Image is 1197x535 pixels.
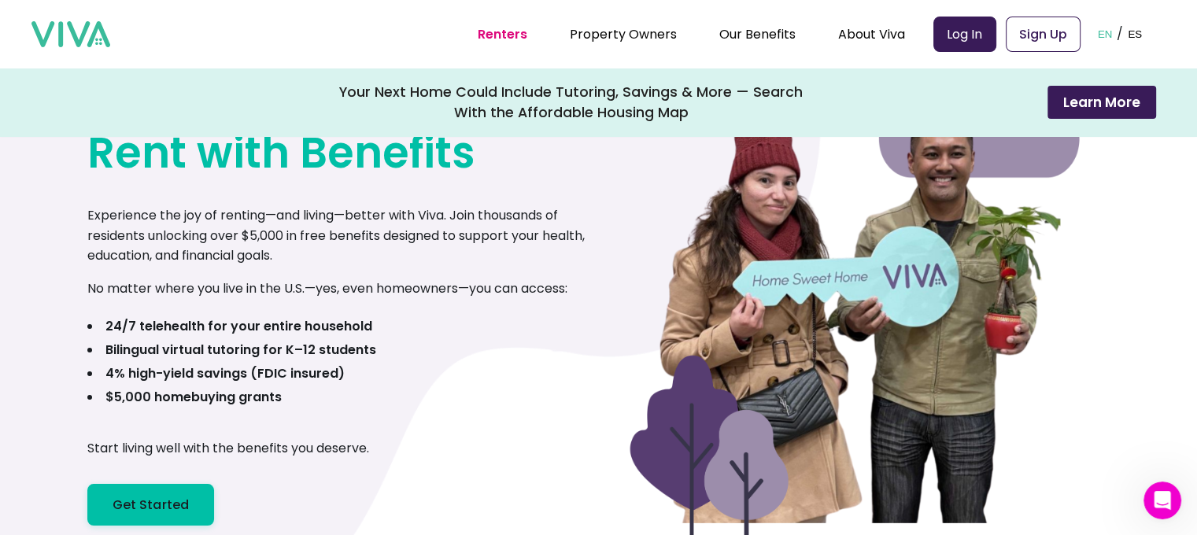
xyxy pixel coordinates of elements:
button: EN [1093,9,1118,58]
img: viva [31,21,110,48]
button: Learn More [1047,86,1156,119]
b: 24/7 telehealth for your entire household [105,317,372,335]
p: Start living well with the benefits you deserve. [87,438,369,459]
span: Rent with Benefits [87,125,475,180]
a: Log In [933,17,996,52]
p: Experience the joy of renting—and living—better with Viva. Join thousands of residents unlocking ... [87,205,599,266]
p: / [1117,22,1123,46]
b: Bilingual virtual tutoring for K–12 students [105,341,376,359]
a: Get Started [87,484,215,526]
p: No matter where you live in the U.S.—yes, even homeowners—you can access: [87,279,567,299]
iframe: Intercom live chat [1143,481,1181,519]
div: Our Benefits [719,14,796,53]
b: $5,000 homebuying grants [105,388,282,406]
button: ES [1123,9,1147,58]
a: Property Owners [570,25,677,43]
b: 4% high-yield savings (FDIC insured) [105,364,345,382]
a: Renters [478,25,527,43]
h1: Now Everyone Can [87,70,494,180]
div: About Viva [838,14,905,53]
a: Sign Up [1006,17,1081,52]
div: Your Next Home Could Include Tutoring, Savings & More — Search With the Affordable Housing Map [339,82,804,123]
